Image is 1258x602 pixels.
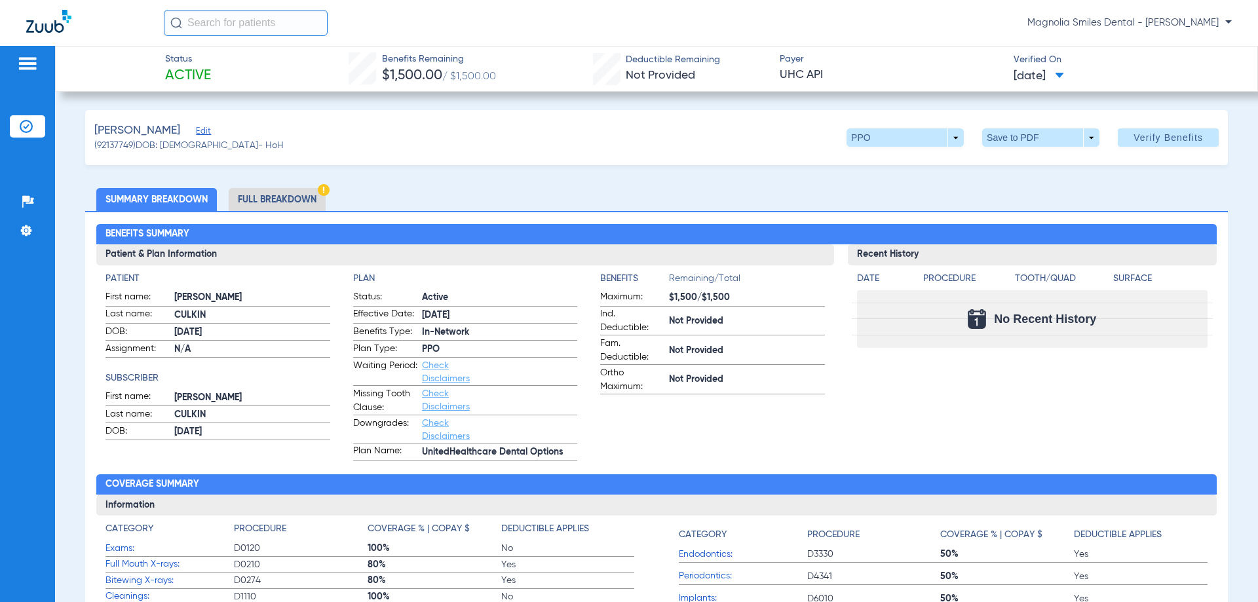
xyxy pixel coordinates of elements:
input: Search for patients [164,10,328,36]
img: Hazard [318,184,330,196]
span: Exams: [105,542,234,555]
span: Status: [353,290,417,306]
span: Edit [196,126,208,139]
span: $1,500.00 [382,69,442,83]
span: Active [422,291,577,305]
a: Check Disclaimers [422,419,470,441]
span: Not Provided [626,69,695,81]
span: Active [165,67,211,85]
span: Effective Date: [353,307,417,323]
span: Remaining/Total [669,272,824,290]
h4: Procedure [923,272,1010,286]
span: Waiting Period: [353,359,417,385]
span: / $1,500.00 [442,71,496,82]
app-breakdown-title: Coverage % | Copay $ [368,522,501,540]
img: Calendar [968,309,986,329]
button: PPO [847,128,964,147]
app-breakdown-title: Deductible Applies [501,522,635,540]
app-breakdown-title: Date [857,272,912,290]
button: Save to PDF [982,128,1099,147]
span: Yes [1074,570,1208,583]
span: 100% [368,542,501,555]
h4: Category [679,528,727,542]
span: In-Network [422,326,577,339]
span: [DATE] [174,326,330,339]
a: Check Disclaimers [422,389,470,411]
h4: Plan [353,272,577,286]
span: Plan Type: [353,342,417,358]
h4: Benefits [600,272,669,286]
app-breakdown-title: Category [679,522,807,546]
span: CULKIN [174,309,330,322]
span: Bitewing X-rays: [105,574,234,588]
span: Ortho Maximum: [600,366,664,394]
app-breakdown-title: Deductible Applies [1074,522,1208,546]
li: Summary Breakdown [96,188,217,211]
h2: Benefits Summary [96,224,1216,245]
span: 50% [940,570,1074,583]
app-breakdown-title: Coverage % | Copay $ [940,522,1074,546]
h3: Recent History [848,244,1217,265]
h4: Category [105,522,153,536]
h4: Deductible Applies [1074,528,1162,542]
h3: Information [96,495,1216,516]
h4: Procedure [807,528,860,542]
span: Not Provided [669,314,824,328]
span: Yes [501,574,635,587]
span: Magnolia Smiles Dental - [PERSON_NAME] [1027,16,1232,29]
span: [DATE] [422,309,577,322]
span: [PERSON_NAME] [94,122,180,139]
span: Downgrades: [353,417,417,443]
span: Last name: [105,307,170,323]
span: PPO [422,343,577,356]
app-breakdown-title: Procedure [807,522,941,546]
h4: Tooth/Quad [1015,272,1109,286]
span: D0210 [234,558,368,571]
span: First name: [105,290,170,306]
span: Endodontics: [679,548,807,561]
span: [PERSON_NAME] [174,391,330,405]
span: No Recent History [994,312,1096,326]
app-breakdown-title: Procedure [234,522,368,540]
button: Verify Benefits [1118,128,1219,147]
span: UHC API [780,67,1002,83]
span: Deductible Remaining [626,53,720,67]
app-breakdown-title: Subscriber [105,371,330,385]
span: Not Provided [669,344,824,358]
h4: Deductible Applies [501,522,589,536]
span: Ind. Deductible: [600,307,664,335]
span: Maximum: [600,290,664,306]
span: CULKIN [174,408,330,422]
span: Payer [780,52,1002,66]
span: Benefits Type: [353,325,417,341]
app-breakdown-title: Surface [1113,272,1207,290]
span: No [501,542,635,555]
span: Yes [501,558,635,571]
span: N/A [174,343,330,356]
h3: Patient & Plan Information [96,244,833,265]
h4: Coverage % | Copay $ [940,528,1042,542]
span: Assignment: [105,342,170,358]
span: D4341 [807,570,941,583]
img: hamburger-icon [17,56,38,71]
span: D0120 [234,542,368,555]
span: First name: [105,390,170,405]
span: D0274 [234,574,368,587]
h4: Procedure [234,522,286,536]
span: DOB: [105,325,170,341]
span: Plan Name: [353,444,417,460]
h2: Coverage Summary [96,474,1216,495]
span: 80% [368,558,501,571]
img: Search Icon [170,17,182,29]
span: [PERSON_NAME] [174,291,330,305]
span: Verify Benefits [1134,132,1203,143]
li: Full Breakdown [229,188,326,211]
span: DOB: [105,424,170,440]
span: Yes [1074,548,1208,561]
span: 50% [940,548,1074,561]
span: 80% [368,574,501,587]
span: Periodontics: [679,569,807,583]
span: Last name: [105,407,170,423]
h4: Patient [105,272,330,286]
